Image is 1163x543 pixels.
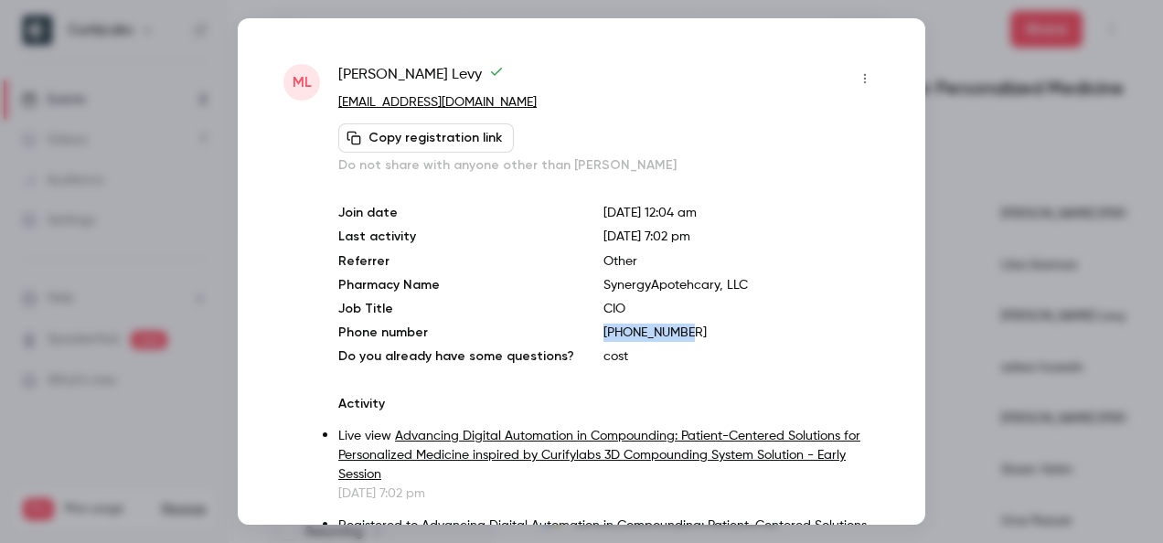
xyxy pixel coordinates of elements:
[603,324,880,342] p: [PHONE_NUMBER]
[338,96,537,109] a: [EMAIL_ADDRESS][DOMAIN_NAME]
[338,427,880,484] p: Live view
[293,71,312,93] span: ML
[338,228,574,247] p: Last activity
[338,252,574,271] p: Referrer
[338,347,574,366] p: Do you already have some questions?
[338,204,574,222] p: Join date
[603,347,880,366] p: cost
[338,300,574,318] p: Job Title
[338,123,514,153] button: Copy registration link
[338,324,574,342] p: Phone number
[338,395,880,413] p: Activity
[603,276,880,294] p: SynergyApotehcary, LLC
[603,204,880,222] p: [DATE] 12:04 am
[338,276,574,294] p: Pharmacy Name
[603,252,880,271] p: Other
[338,430,860,481] a: Advancing Digital Automation in Compounding: Patient-Centered Solutions for Personalized Medicine...
[338,64,504,93] span: [PERSON_NAME] Levy
[603,230,690,243] span: [DATE] 7:02 pm
[338,484,880,503] p: [DATE] 7:02 pm
[338,156,880,175] p: Do not share with anyone other than [PERSON_NAME]
[603,300,880,318] p: CIO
